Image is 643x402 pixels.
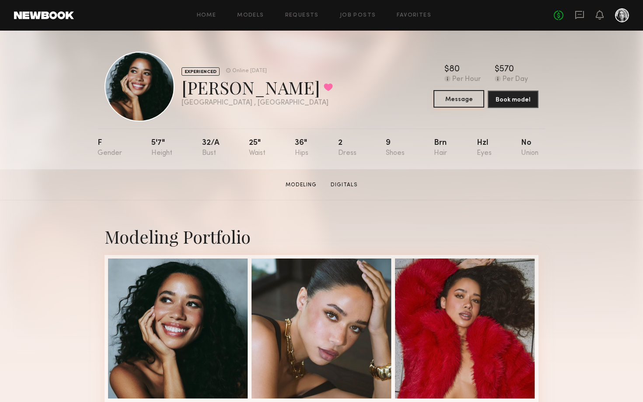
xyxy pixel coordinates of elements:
div: Modeling Portfolio [105,225,538,248]
div: $ [444,65,449,74]
div: 25" [249,139,266,157]
div: [GEOGRAPHIC_DATA] , [GEOGRAPHIC_DATA] [182,99,333,107]
div: EXPERIENCED [182,67,220,76]
a: Modeling [282,181,320,189]
div: 2 [338,139,356,157]
div: F [98,139,122,157]
div: 36" [295,139,308,157]
div: $ [495,65,500,74]
div: 32/a [202,139,220,157]
a: Requests [285,13,319,18]
a: Favorites [397,13,431,18]
div: 570 [500,65,514,74]
div: Brn [434,139,447,157]
div: 80 [449,65,460,74]
div: 5'7" [151,139,172,157]
div: Per Day [503,76,528,84]
a: Digitals [327,181,361,189]
a: Models [237,13,264,18]
div: Per Hour [452,76,481,84]
div: 9 [386,139,405,157]
a: Job Posts [340,13,376,18]
button: Message [433,90,484,108]
button: Book model [488,91,538,108]
a: Home [197,13,217,18]
div: No [521,139,538,157]
div: Online [DATE] [232,68,267,74]
div: [PERSON_NAME] [182,76,333,99]
div: Hzl [477,139,492,157]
